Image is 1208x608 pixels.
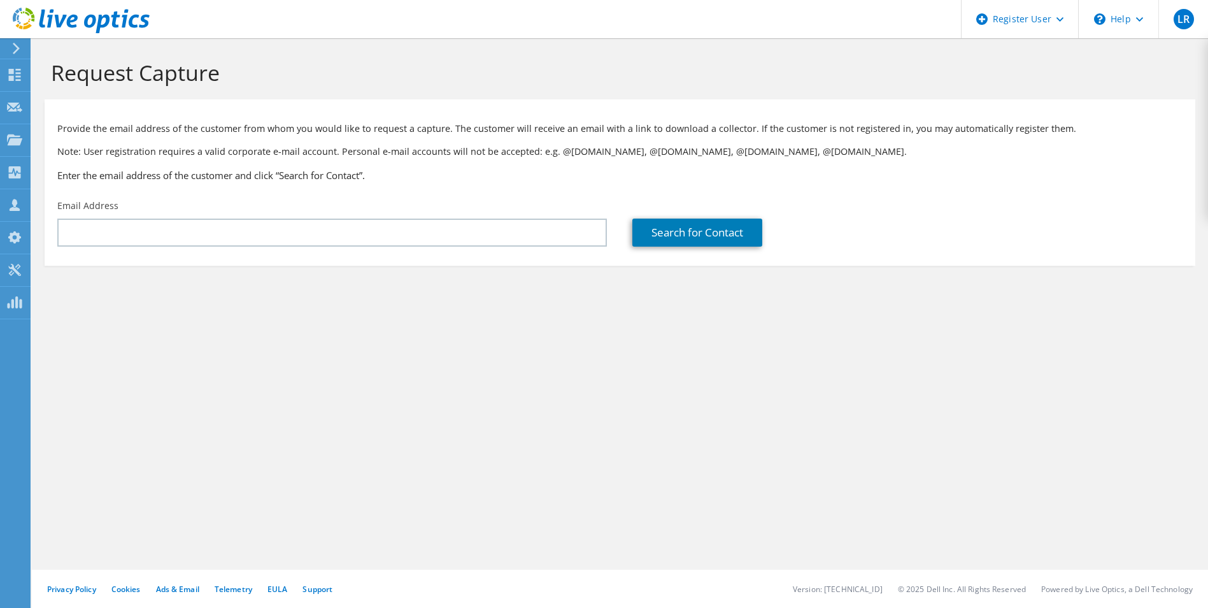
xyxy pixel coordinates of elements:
li: © 2025 Dell Inc. All Rights Reserved [898,584,1026,595]
h1: Request Capture [51,59,1183,86]
p: Note: User registration requires a valid corporate e-mail account. Personal e-mail accounts will ... [57,145,1183,159]
h3: Enter the email address of the customer and click “Search for Contact”. [57,168,1183,182]
a: Ads & Email [156,584,199,595]
a: Support [302,584,332,595]
label: Email Address [57,199,118,212]
a: Search for Contact [632,219,762,247]
li: Powered by Live Optics, a Dell Technology [1041,584,1193,595]
span: LR [1174,9,1194,29]
a: EULA [267,584,287,595]
a: Privacy Policy [47,584,96,595]
svg: \n [1094,13,1105,25]
a: Cookies [111,584,141,595]
li: Version: [TECHNICAL_ID] [793,584,883,595]
a: Telemetry [215,584,252,595]
p: Provide the email address of the customer from whom you would like to request a capture. The cust... [57,122,1183,136]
